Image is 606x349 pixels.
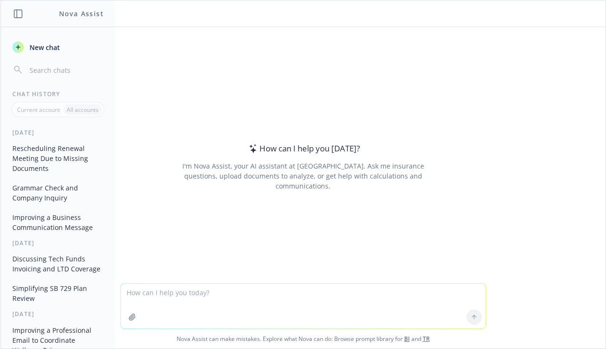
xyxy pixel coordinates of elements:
a: BI [404,335,410,343]
p: All accounts [67,106,99,114]
h1: Nova Assist [59,9,104,19]
span: New chat [28,42,60,52]
button: Grammar Check and Company Inquiry [9,180,107,206]
button: Rescheduling Renewal Meeting Due to Missing Documents [9,140,107,176]
button: Simplifying SB 729 Plan Review [9,280,107,306]
div: Chat History [1,90,115,98]
div: [DATE] [1,129,115,137]
div: [DATE] [1,239,115,247]
button: New chat [9,39,107,56]
button: Discussing Tech Funds Invoicing and LTD Coverage [9,251,107,277]
div: How can I help you [DATE]? [246,142,360,155]
div: [DATE] [1,310,115,318]
span: Nova Assist can make mistakes. Explore what Nova can do: Browse prompt library for and [4,329,602,349]
p: Current account [17,106,60,114]
button: Improving a Business Communication Message [9,209,107,235]
div: I'm Nova Assist, your AI assistant at [GEOGRAPHIC_DATA]. Ask me insurance questions, upload docum... [169,161,437,191]
a: TR [423,335,430,343]
input: Search chats [28,63,103,77]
